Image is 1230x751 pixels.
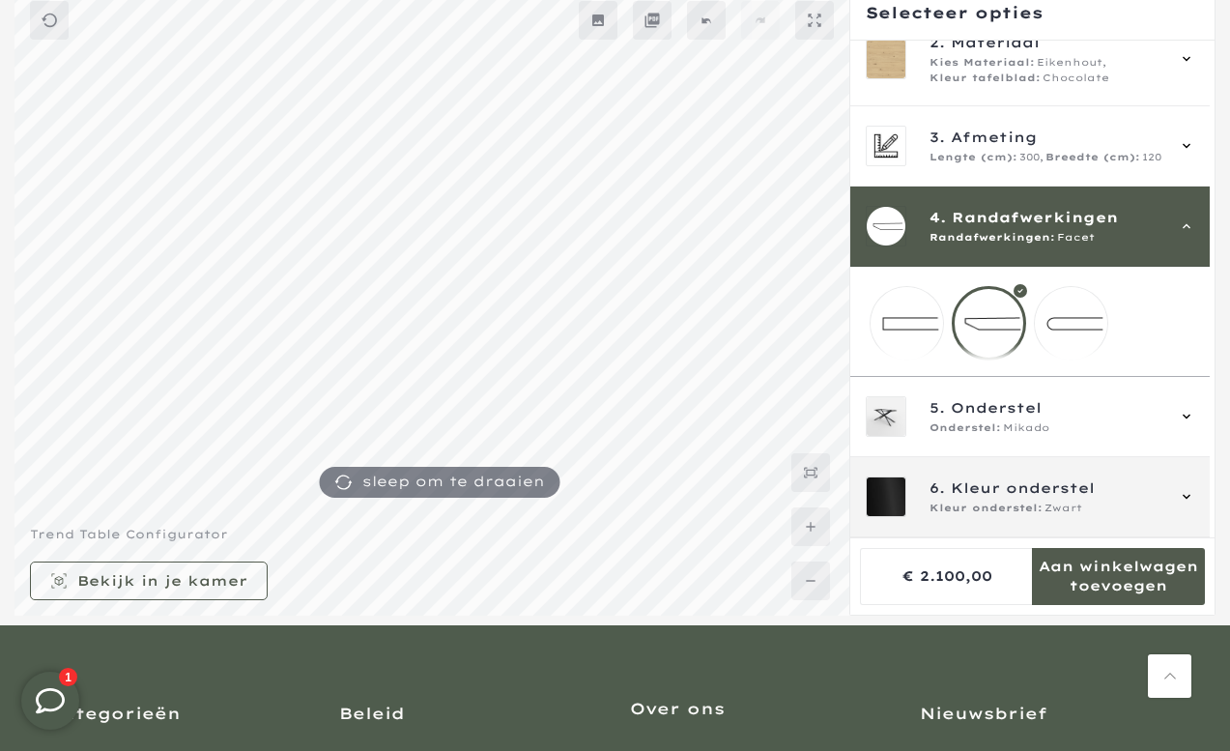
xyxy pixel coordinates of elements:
iframe: toggle-frame [2,652,99,749]
h3: Over ons [630,698,892,719]
h3: Nieuwsbrief [920,703,1182,724]
h3: Beleid [339,703,601,724]
h3: Categorieën [48,703,310,724]
a: Terug naar boven [1148,654,1191,698]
